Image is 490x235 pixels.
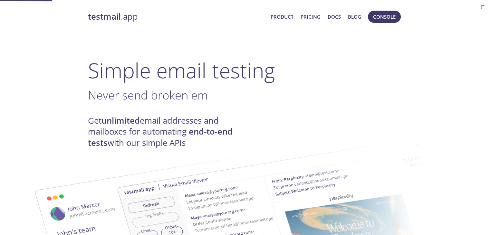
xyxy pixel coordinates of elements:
[348,13,361,21] a: Blog
[88,126,233,148] strong: end-to-end tests
[88,87,208,103] span: Never send broken em
[88,11,121,22] strong: testmail
[300,13,320,21] a: Pricing
[88,115,245,148] h4: Get email addresses and mailboxes for automating with our simple APIs
[328,13,341,21] a: Docs
[368,11,401,23] button: Console
[101,115,140,126] strong: unlimited
[270,13,293,21] a: Product
[88,11,265,22] a: testmail.app
[373,13,396,21] span: Console
[88,58,402,83] h1: Simple email testing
